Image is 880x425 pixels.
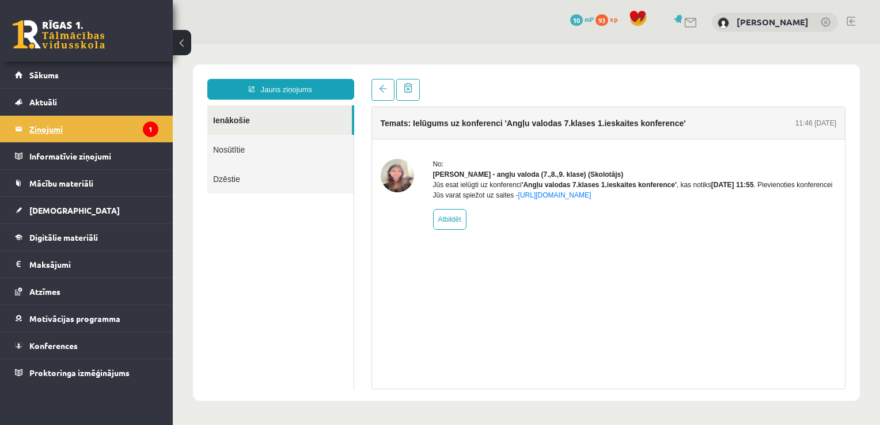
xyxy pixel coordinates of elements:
a: Sākums [15,62,158,88]
span: Aktuāli [29,97,57,107]
a: Informatīvie ziņojumi [15,143,158,169]
a: Atbildēt [260,165,294,185]
a: Proktoringa izmēģinājums [15,359,158,386]
legend: Informatīvie ziņojumi [29,143,158,169]
legend: Ziņojumi [29,116,158,142]
a: Atzīmes [15,278,158,305]
img: Laila Priedīte-Dimiņa - angļu valoda (7.,8.,9. klase) [208,115,241,148]
a: Ziņojumi1 [15,116,158,142]
legend: Maksājumi [29,251,158,278]
a: [PERSON_NAME] [737,16,809,28]
span: 93 [595,14,608,26]
a: Rīgas 1. Tālmācības vidusskola [13,20,105,49]
span: Atzīmes [29,286,60,297]
span: Sākums [29,70,59,80]
a: Jauns ziņojums [35,35,181,55]
i: 1 [143,122,158,137]
div: No: [260,115,664,125]
a: Aktuāli [15,89,158,115]
a: Maksājumi [15,251,158,278]
div: Jūs esat ielūgti uz konferenci , kas notiks . Pievienoties konferencei Jūs varat spiežot uz saites - [260,135,664,156]
span: Motivācijas programma [29,313,120,324]
span: Proktoringa izmēģinājums [29,367,130,378]
a: Nosūtītie [35,90,181,120]
a: 93 xp [595,14,623,24]
a: Digitālie materiāli [15,224,158,251]
a: Konferences [15,332,158,359]
a: Ienākošie [35,61,179,90]
span: mP [585,14,594,24]
a: Dzēstie [35,120,181,149]
span: Mācību materiāli [29,178,93,188]
a: Motivācijas programma [15,305,158,332]
a: [URL][DOMAIN_NAME] [346,147,419,155]
img: Paula Ozoliņa [718,17,729,29]
a: 10 mP [570,14,594,24]
span: Digitālie materiāli [29,232,98,242]
a: [DEMOGRAPHIC_DATA] [15,197,158,223]
b: 'Angļu valodas 7.klases 1.ieskaites konference' [349,136,504,145]
span: Konferences [29,340,78,351]
strong: [PERSON_NAME] - angļu valoda (7.,8.,9. klase) (Skolotājs) [260,126,451,134]
span: xp [610,14,617,24]
a: Mācību materiāli [15,170,158,196]
div: 11:46 [DATE] [623,74,663,84]
h4: Temats: Ielūgums uz konferenci 'Angļu valodas 7.klases 1.ieskaites konference' [208,74,513,84]
span: [DEMOGRAPHIC_DATA] [29,205,120,215]
span: 10 [570,14,583,26]
b: [DATE] 11:55 [538,136,581,145]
